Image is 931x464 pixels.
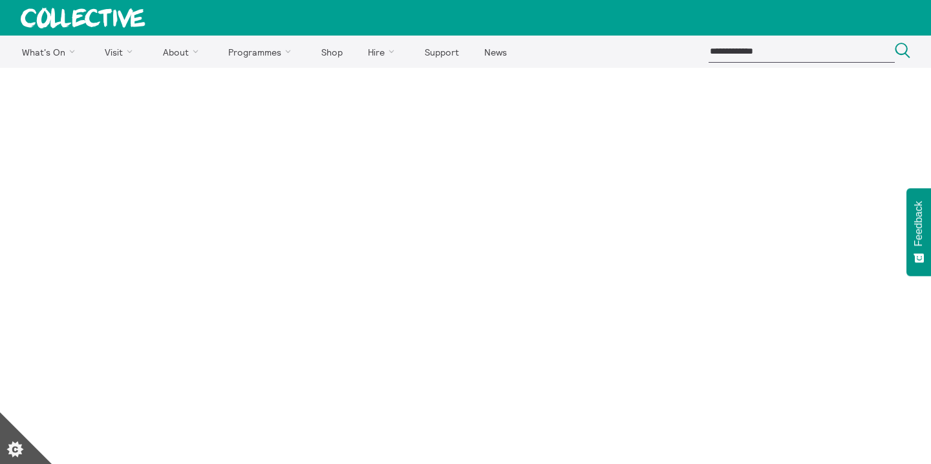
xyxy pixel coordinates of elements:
[151,36,215,68] a: About
[413,36,470,68] a: Support
[10,36,91,68] a: What's On
[310,36,354,68] a: Shop
[94,36,149,68] a: Visit
[906,188,931,276] button: Feedback - Show survey
[217,36,308,68] a: Programmes
[473,36,518,68] a: News
[913,201,925,246] span: Feedback
[357,36,411,68] a: Hire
